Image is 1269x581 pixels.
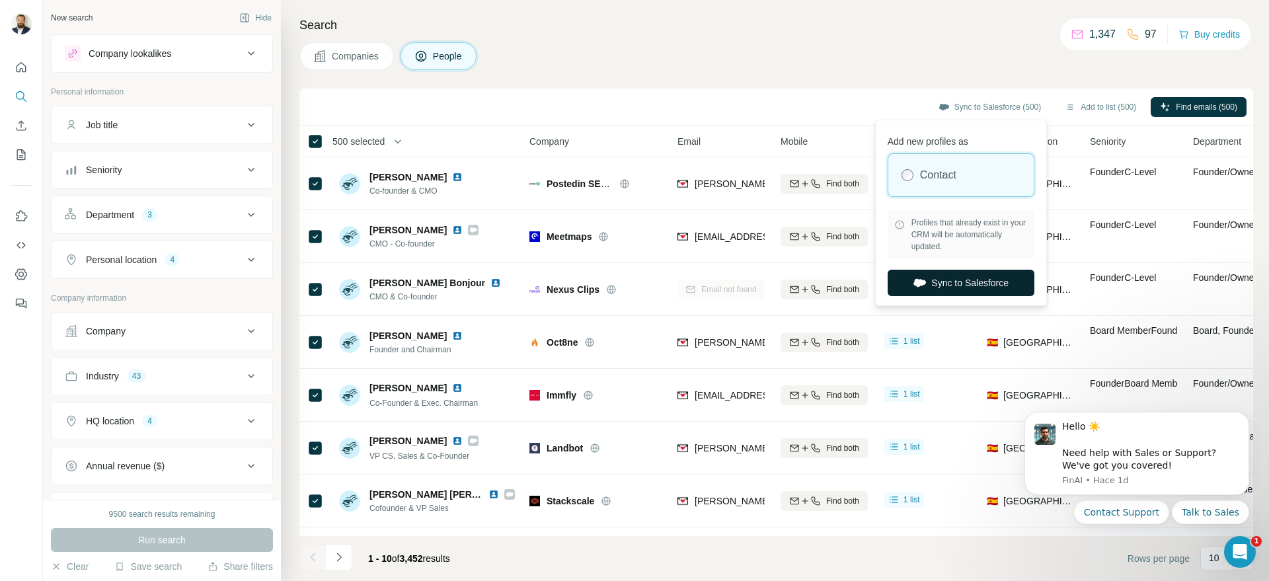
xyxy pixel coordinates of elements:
span: [EMAIL_ADDRESS][DOMAIN_NAME] [695,390,851,401]
button: Save search [114,560,182,573]
div: Job title [86,118,118,132]
span: Founder C-Level [1090,167,1156,177]
span: [EMAIL_ADDRESS][DOMAIN_NAME] [695,231,851,242]
p: Personal information [51,86,273,98]
span: Landbot [547,442,583,455]
span: Co-Founder & Exec. Chairman [369,399,478,408]
img: provider findymail logo [677,336,688,349]
img: Avatar [11,13,32,34]
img: Logo of Nexus Clips [529,284,540,295]
div: New search [51,12,93,24]
img: Logo of Immfly [529,390,540,401]
button: Dashboard [11,262,32,286]
button: Use Surfe API [11,233,32,257]
span: CMO - Co-founder [369,238,479,250]
div: 4 [165,254,180,266]
span: Founder C-Level [1090,272,1156,283]
span: Board Member Founder [1090,325,1186,336]
span: Find both [826,442,859,454]
span: [PERSON_NAME] [369,381,447,395]
span: Seniority [1090,135,1126,148]
p: 1,347 [1089,26,1116,42]
img: LinkedIn logo [452,225,463,235]
span: 500 selected [332,135,385,148]
button: Sync to Salesforce (500) [929,97,1050,117]
span: Profiles that already exist in your CRM will be automatically updated. [911,217,1028,252]
button: Department3 [52,199,272,231]
div: Seniority [86,163,122,176]
button: Use Surfe on LinkedIn [11,204,32,228]
button: Find both [781,174,868,194]
span: CMO & Co-founder [369,291,506,303]
iframe: Intercom notifications mensaje [1005,400,1269,532]
button: Add to list (500) [1056,97,1145,117]
span: [PERSON_NAME] [369,329,447,342]
span: [PERSON_NAME] [369,434,447,447]
span: Find both [826,284,859,295]
span: Oct8ne [547,336,578,349]
button: Find both [781,227,868,247]
span: 1 list [904,388,920,400]
p: 10 [1209,551,1219,564]
img: Logo of Postedin SEO Marketing [529,178,540,189]
img: provider findymail logo [677,389,688,402]
img: Avatar [339,490,360,512]
button: Enrich CSV [11,114,32,137]
span: Email [677,135,701,148]
div: Industry [86,369,119,383]
img: LinkedIn logo [488,489,499,500]
div: HQ location [86,414,134,428]
span: Nexus Clips [547,283,599,296]
button: Feedback [11,291,32,315]
span: [GEOGRAPHIC_DATA] [1003,336,1074,349]
div: Company [86,325,126,338]
img: Avatar [339,438,360,459]
span: VP CS, Sales & Co-Founder [369,451,469,461]
img: LinkedIn logo [452,436,463,446]
span: Founder and Chairman [369,344,468,356]
button: Find both [781,385,868,405]
span: Find both [826,231,859,243]
span: 1 list [904,441,920,453]
img: Avatar [339,279,360,300]
label: Contact [920,167,956,183]
img: provider findymail logo [677,494,688,508]
img: Logo of Stackscale [529,496,540,506]
p: Add new profiles as [888,130,1034,148]
img: Avatar [339,332,360,353]
img: Avatar [339,385,360,406]
span: 1 list [904,494,920,506]
span: Stackscale [547,494,594,508]
span: Find both [826,495,859,507]
span: 1 list [904,335,920,347]
span: Founder C-Level [1090,219,1156,230]
span: Company [529,135,569,148]
span: 🇪🇸 [987,494,998,508]
img: LinkedIn logo [452,330,463,341]
div: Annual revenue ($) [86,459,165,473]
img: Logo of Oct8ne [529,337,540,348]
button: Company lookalikes [52,38,272,69]
img: Avatar [339,173,360,194]
img: LinkedIn logo [490,278,501,288]
span: 🇪🇸 [987,442,998,455]
span: Meetmaps [547,230,592,243]
button: My lists [11,143,32,167]
button: Find both [781,491,868,511]
button: Job title [52,109,272,141]
div: Company lookalikes [89,47,171,60]
span: Founder Board Member [1090,378,1186,389]
span: 🇪🇸 [987,336,998,349]
button: Hide [230,8,281,28]
span: 3,452 [400,553,423,564]
span: [GEOGRAPHIC_DATA] [1003,494,1074,508]
img: Logo of Meetmaps [529,231,540,242]
span: [PERSON_NAME] Bonjour [369,278,485,288]
span: Find emails (500) [1176,101,1237,113]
